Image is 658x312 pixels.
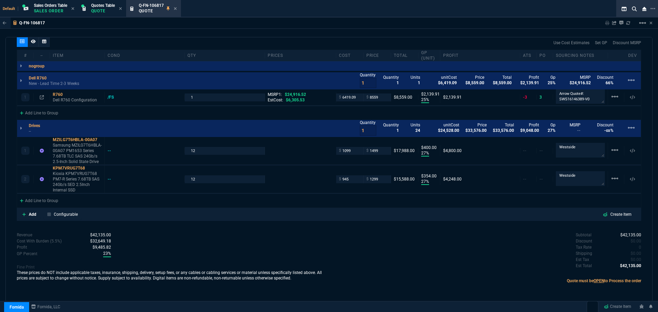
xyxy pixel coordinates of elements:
[108,176,118,182] div: --
[19,20,45,26] p: Q-FN-106817
[86,244,111,250] p: spec.value
[360,120,376,125] p: Quantity
[537,53,553,58] div: PO
[34,3,67,8] span: Sales Orders Table
[539,148,543,153] span: --
[17,270,329,281] p: These prices do NOT include applicable taxes, insurance, shipping, delivery, setup fees, or any c...
[34,53,50,58] div: --
[440,53,520,58] div: Profit
[523,95,527,100] span: -3
[53,92,102,97] div: R760
[576,244,592,250] p: undefined
[394,148,415,153] div: $17,988.00
[17,232,32,238] p: Revenue
[265,53,336,58] div: prices
[421,173,437,179] p: $354.00
[620,233,641,237] span: 42135
[520,53,537,58] div: ATS
[639,5,649,13] nx-icon: Close Workbench
[649,20,653,26] a: Hide Workbench
[421,179,429,185] p: 27%
[24,176,26,182] p: 2
[90,239,111,244] span: Cost With Burden (5.5%)
[119,6,122,12] nx-icon: Close Tab
[29,128,44,134] p: --
[443,148,517,153] div: $4,800.00
[103,250,111,257] span: With Burden (5.5%)
[53,142,102,164] p: Samsung MZILG7T6HBLA-00A07 PM1653 Series 7.68TB TLC SAS 24Gb/s 2.5-Inch Solid State Drive
[329,278,641,284] p: Quote must be to Process the order
[17,106,61,118] div: Add Line to Group
[627,124,635,132] mat-icon: Example home icon
[611,146,619,154] mat-icon: Example home icon
[421,97,429,103] p: 25%
[185,53,265,58] div: qty
[619,5,629,13] nx-icon: Split Panels
[53,137,102,142] div: MZILG7T6HBLA-00A07
[339,95,341,100] span: $
[24,95,26,100] p: 1
[336,53,364,58] div: cost
[576,250,592,257] p: undefined
[613,40,641,46] a: Discount MSRP
[360,72,376,78] p: Quantity
[624,257,642,263] p: spec.value
[93,245,111,250] span: With Burden (5.5%)
[108,95,120,100] div: /FS
[620,263,641,268] span: 42135
[105,53,185,58] div: cond
[268,92,333,97] div: MSRP1:
[595,40,607,46] a: Set GP
[108,148,118,153] div: --
[339,148,341,153] span: $
[597,210,637,219] a: Create Item
[285,92,306,97] span: $24,916.52
[139,3,164,8] span: Q-FN-106817
[53,165,102,171] div: KPM7VRUG7T68
[576,232,592,238] p: undefined
[3,21,7,25] nx-icon: Back to Table
[421,91,437,97] p: $2,139.91
[553,40,589,46] a: Use Cost Estimates
[17,53,34,58] div: #
[594,278,604,283] span: OPEN
[71,6,74,12] nx-icon: Close Tab
[17,244,27,250] p: With Burden (5.5%)
[174,6,177,12] nx-icon: Close Tab
[29,211,36,217] p: Add
[268,97,333,103] div: EstCost:
[91,8,115,14] p: Quote
[553,53,608,58] div: Sourcing Notes
[394,95,415,100] div: $8,559.00
[29,81,79,86] p: New - Lead Time 2-3 Weeks
[631,251,641,256] span: 0
[627,76,635,84] mat-icon: Example home icon
[3,7,18,11] span: Default
[394,176,415,182] div: $15,588.00
[633,244,642,250] p: spec.value
[366,95,368,100] span: $
[639,245,641,250] span: 0
[539,177,543,182] span: --
[611,92,619,101] mat-icon: Example home icon
[366,176,368,182] span: $
[24,148,26,153] p: 1
[523,177,526,182] span: --
[53,97,102,103] p: Dell R760 Configuration
[418,50,440,61] div: GP (unit)
[611,174,619,183] mat-icon: Example home icon
[601,302,634,312] a: Create Item
[631,239,641,244] span: 0
[364,53,391,58] div: price
[443,95,517,100] div: $2,139.91
[40,177,44,182] nx-icon: Item not found in Business Central. The quote is still valid.
[84,238,111,244] p: spec.value
[54,211,78,217] p: Configurable
[34,8,67,14] p: Sales Order
[339,176,341,182] span: $
[97,250,111,257] p: spec.value
[576,238,592,244] p: undefined
[421,150,429,157] p: 27%
[443,176,517,182] div: $4,248.00
[576,263,592,269] p: undefined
